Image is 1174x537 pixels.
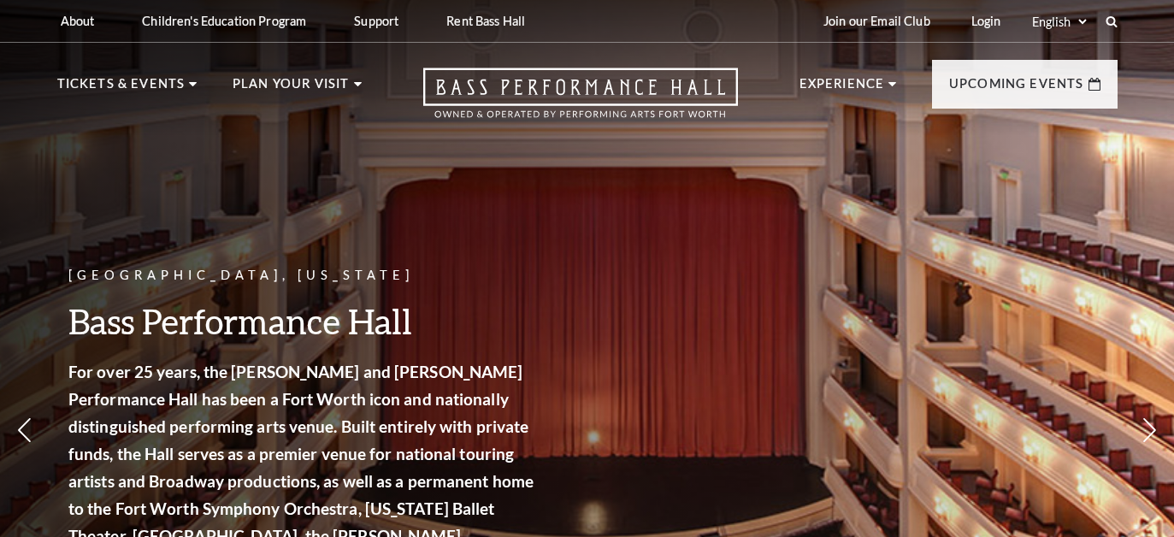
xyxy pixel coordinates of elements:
p: Rent Bass Hall [446,14,525,28]
p: Tickets & Events [57,74,186,104]
p: About [61,14,95,28]
p: Experience [799,74,885,104]
p: Upcoming Events [949,74,1084,104]
select: Select: [1029,14,1089,30]
h3: Bass Performance Hall [68,299,539,343]
p: Plan Your Visit [233,74,350,104]
p: Support [354,14,398,28]
p: [GEOGRAPHIC_DATA], [US_STATE] [68,265,539,286]
p: Children's Education Program [142,14,306,28]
